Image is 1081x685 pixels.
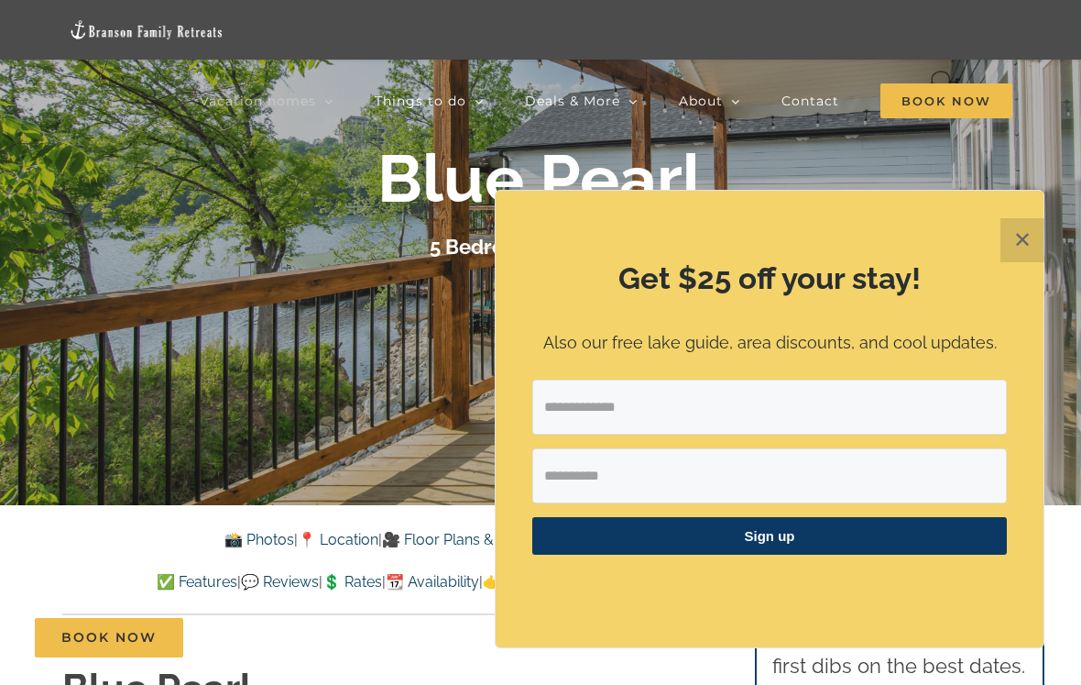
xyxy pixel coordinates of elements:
[679,94,723,107] span: About
[880,83,1012,118] span: Book Now
[430,235,651,259] h3: 5 Bedrooms | Sleeps 10
[386,573,479,591] a: 📆 Availability
[375,94,466,107] span: Things to do
[298,531,378,548] a: 📍 Location
[62,528,690,552] p: | |
[377,139,704,217] b: Blue Pearl
[375,72,484,131] a: Things to do
[224,531,294,548] a: 📸 Photos
[322,573,382,591] a: 💲 Rates
[781,94,839,107] span: Contact
[200,72,333,131] a: Vacation homes
[1000,218,1044,262] button: Close
[69,19,224,40] img: Branson Family Retreats Logo
[525,94,620,107] span: Deals & More
[157,573,237,591] a: ✅ Features
[532,517,1007,555] button: Sign up
[781,72,839,131] a: Contact
[532,380,1007,435] input: Email Address
[35,618,183,657] a: Book Now
[679,72,740,131] a: About
[532,578,1007,597] p: ​
[525,72,638,131] a: Deals & More
[200,72,1012,131] nav: Main Menu Sticky
[483,573,595,591] a: 👉 Instant Quote
[62,570,690,594] p: | | | |
[200,94,316,107] span: Vacation homes
[61,630,157,646] span: Book Now
[532,448,1007,503] input: First Name
[532,330,1007,357] p: Also our free lake guide, area discounts, and cool updates.
[241,573,319,591] a: 💬 Reviews
[382,531,529,548] a: 🎥 Floor Plans & Tour
[532,258,1007,300] h2: Get $25 off your stay!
